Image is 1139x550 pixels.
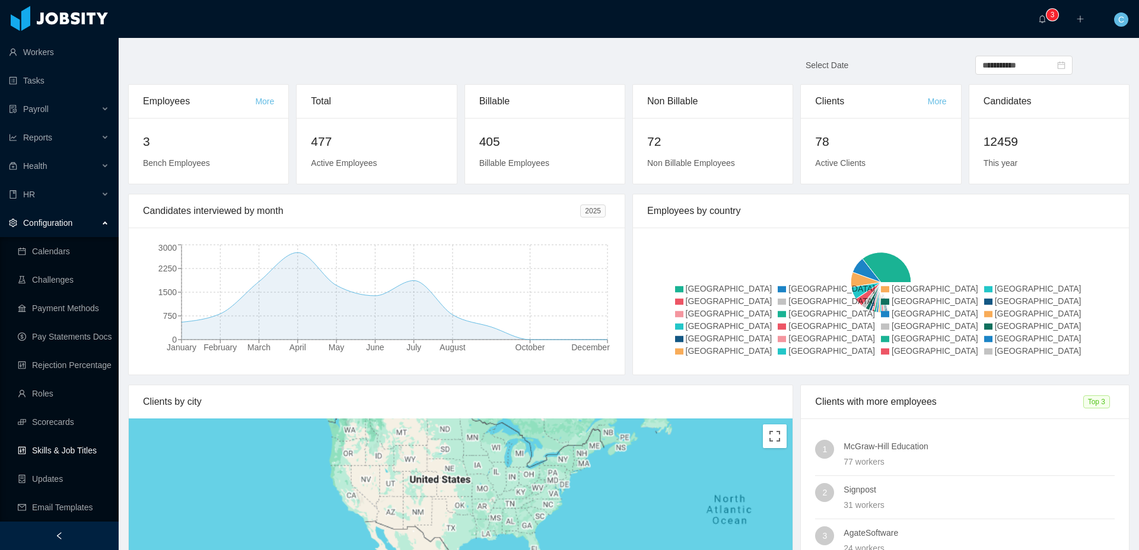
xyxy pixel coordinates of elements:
[9,190,17,199] i: icon: book
[440,343,466,352] tspan: August
[172,335,177,344] tspan: 0
[647,194,1115,228] div: Employees by country
[163,311,177,321] tspan: 750
[329,343,344,352] tspan: May
[158,287,177,297] tspan: 1500
[788,321,875,331] span: [GEOGRAPHIC_DATA]
[18,467,109,491] a: icon: containerUpdates
[995,321,1081,331] span: [GEOGRAPHIC_DATA]
[822,440,827,459] span: 1
[1083,395,1110,408] span: Top 3
[516,343,545,352] tspan: October
[311,158,377,168] span: Active Employees
[647,132,778,151] h2: 72
[686,321,772,331] span: [GEOGRAPHIC_DATA]
[844,440,1115,453] h4: McGraw-Hill Education
[9,219,17,227] i: icon: setting
[995,309,1081,318] span: [GEOGRAPHIC_DATA]
[143,132,274,151] h2: 3
[844,455,1115,468] div: 77 workers
[892,309,978,318] span: [GEOGRAPHIC_DATA]
[9,133,17,142] i: icon: line-chart
[1051,9,1055,21] p: 3
[18,382,109,405] a: icon: userRoles
[23,161,47,171] span: Health
[1057,61,1065,69] i: icon: calendar
[984,158,1018,168] span: This year
[844,526,1115,539] h4: AgateSoftware
[143,85,255,118] div: Employees
[18,296,109,320] a: icon: bankPayment Methods
[844,498,1115,511] div: 31 workers
[18,239,109,263] a: icon: calendarCalendars
[158,264,177,273] tspan: 2250
[167,343,196,352] tspan: January
[18,325,109,348] a: icon: dollarPay Statements Docs
[822,483,827,502] span: 2
[686,284,772,293] span: [GEOGRAPHIC_DATA]
[995,334,1081,343] span: [GEOGRAPHIC_DATA]
[311,85,442,118] div: Total
[686,309,772,318] span: [GEOGRAPHIC_DATA]
[18,410,109,434] a: icon: buildScorecards
[143,385,778,418] div: Clients by city
[815,385,1083,418] div: Clients with more employees
[995,346,1081,356] span: [GEOGRAPHIC_DATA]
[995,296,1081,306] span: [GEOGRAPHIC_DATA]
[1118,12,1124,27] span: C
[571,343,610,352] tspan: December
[311,132,442,151] h2: 477
[788,346,875,356] span: [GEOGRAPHIC_DATA]
[143,194,580,228] div: Candidates interviewed by month
[815,85,927,118] div: Clients
[23,104,49,114] span: Payroll
[815,132,946,151] h2: 78
[984,132,1115,151] h2: 12459
[479,158,549,168] span: Billable Employees
[23,190,35,199] span: HR
[788,309,875,318] span: [GEOGRAPHIC_DATA]
[928,97,947,106] a: More
[479,132,610,151] h2: 405
[788,334,875,343] span: [GEOGRAPHIC_DATA]
[406,343,421,352] tspan: July
[1076,15,1084,23] i: icon: plus
[892,346,978,356] span: [GEOGRAPHIC_DATA]
[18,495,109,519] a: icon: mailEmail Templates
[763,424,787,448] button: Toggle fullscreen view
[647,85,778,118] div: Non Billable
[18,439,109,462] a: icon: controlSkills & Job Titles
[995,284,1081,293] span: [GEOGRAPHIC_DATA]
[9,105,17,113] i: icon: file-protect
[18,353,109,377] a: icon: controlRejection Percentage
[203,343,237,352] tspan: February
[892,321,978,331] span: [GEOGRAPHIC_DATA]
[9,162,17,170] i: icon: medicine-box
[822,526,827,545] span: 3
[289,343,306,352] tspan: April
[366,343,384,352] tspan: June
[255,97,274,106] a: More
[23,133,52,142] span: Reports
[479,85,610,118] div: Billable
[788,296,875,306] span: [GEOGRAPHIC_DATA]
[686,296,772,306] span: [GEOGRAPHIC_DATA]
[788,284,875,293] span: [GEOGRAPHIC_DATA]
[23,218,72,228] span: Configuration
[815,158,866,168] span: Active Clients
[580,204,606,218] span: 2025
[158,243,177,252] tspan: 3000
[647,158,735,168] span: Non Billable Employees
[143,158,210,168] span: Bench Employees
[9,40,109,64] a: icon: userWorkers
[9,69,109,92] a: icon: profileTasks
[1046,9,1058,21] sup: 3
[892,334,978,343] span: [GEOGRAPHIC_DATA]
[1038,15,1046,23] i: icon: bell
[686,346,772,356] span: [GEOGRAPHIC_DATA]
[686,334,772,343] span: [GEOGRAPHIC_DATA]
[844,483,1115,496] h4: Signpost
[892,296,978,306] span: [GEOGRAPHIC_DATA]
[984,85,1115,118] div: Candidates
[247,343,271,352] tspan: March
